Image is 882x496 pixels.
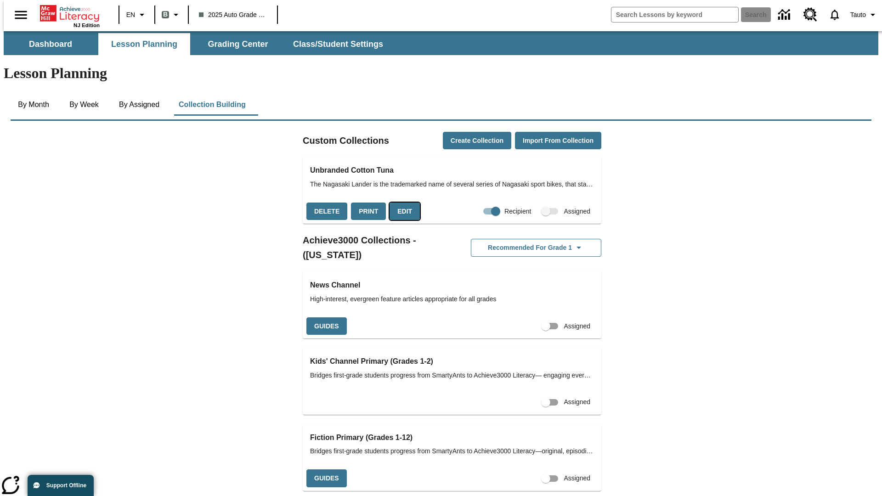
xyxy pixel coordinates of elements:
[306,317,347,335] button: Guides
[847,6,882,23] button: Profile/Settings
[390,203,420,220] button: Edit
[310,431,594,444] h3: Fiction Primary (Grades 1-12)
[28,475,94,496] button: Support Offline
[73,23,100,28] span: NJ Edition
[504,207,531,216] span: Recipient
[112,94,167,116] button: By Assigned
[310,446,594,456] span: Bridges first-grade students progress from SmartyAnts to Achieve3000 Literacy—original, episodic ...
[4,65,878,82] h1: Lesson Planning
[126,10,135,20] span: EN
[351,203,386,220] button: Print, will open in a new window
[564,321,590,331] span: Assigned
[111,39,177,50] span: Lesson Planning
[158,6,185,23] button: Boost Class color is gray green. Change class color
[564,397,590,407] span: Assigned
[163,9,168,20] span: B
[310,180,594,189] span: The Nagasaki Lander is the trademarked name of several series of Nagasaki sport bikes, that start...
[306,203,347,220] button: Delete
[98,33,190,55] button: Lesson Planning
[303,133,389,148] h2: Custom Collections
[443,132,511,150] button: Create Collection
[4,31,878,55] div: SubNavbar
[310,371,594,380] span: Bridges first-grade students progress from SmartyAnts to Achieve3000 Literacy— engaging evergreen...
[310,279,594,292] h3: News Channel
[199,10,267,20] span: 2025 Auto Grade 1 B
[564,473,590,483] span: Assigned
[122,6,152,23] button: Language: EN, Select a language
[46,482,86,489] span: Support Offline
[306,469,347,487] button: Guides
[564,207,590,216] span: Assigned
[293,39,383,50] span: Class/Student Settings
[850,10,866,20] span: Tauto
[515,132,601,150] button: Import from Collection
[611,7,738,22] input: search field
[4,33,391,55] div: SubNavbar
[286,33,390,55] button: Class/Student Settings
[310,294,594,304] span: High-interest, evergreen feature articles appropriate for all grades
[29,39,72,50] span: Dashboard
[310,355,594,368] h3: Kids' Channel Primary (Grades 1-2)
[208,39,268,50] span: Grading Center
[40,3,100,28] div: Home
[798,2,823,27] a: Resource Center, Will open in new tab
[61,94,107,116] button: By Week
[773,2,798,28] a: Data Center
[171,94,253,116] button: Collection Building
[11,94,57,116] button: By Month
[40,4,100,23] a: Home
[192,33,284,55] button: Grading Center
[310,164,594,177] h3: Unbranded Cotton Tuna
[303,233,452,262] h2: Achieve3000 Collections - ([US_STATE])
[5,33,96,55] button: Dashboard
[7,1,34,28] button: Open side menu
[823,3,847,27] a: Notifications
[471,239,601,257] button: Recommended for Grade 1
